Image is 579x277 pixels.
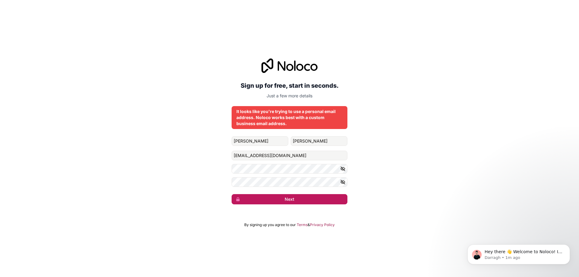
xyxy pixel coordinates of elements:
input: Password [232,164,347,174]
span: & [308,222,310,227]
a: Terms [297,222,308,227]
h2: Sign up for free, start in seconds. [232,80,347,91]
p: Just a few more details [232,93,347,99]
iframe: Intercom notifications message [458,232,579,274]
input: given-name [232,136,288,146]
div: It looks like you're trying to use a personal email address. Noloco works best with a custom busi... [236,109,343,127]
input: family-name [291,136,347,146]
input: Confirm password [232,177,347,187]
button: Next [232,194,347,204]
a: Privacy Policy [310,222,335,227]
input: Email address [232,151,347,160]
span: By signing up you agree to our [244,222,296,227]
